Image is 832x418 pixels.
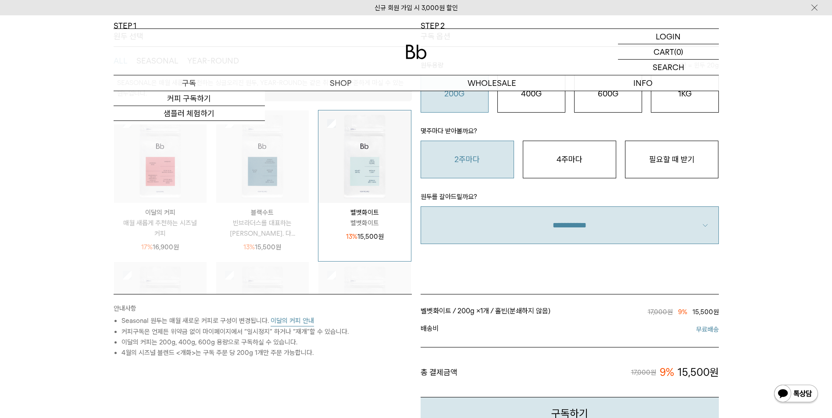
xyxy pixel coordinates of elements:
[318,207,411,218] p: 벨벳화이트
[271,315,314,326] button: 이달의 커피 안내
[648,308,673,316] span: 17,000원
[625,141,718,178] button: 필요할 때 받기
[216,218,309,239] p: 빈브라더스를 대표하는 [PERSON_NAME]. 다...
[476,307,489,315] span: ×
[421,324,570,335] span: 배송비
[421,75,489,113] button: 200G
[114,106,265,121] a: 샘플러 체험하기
[275,243,281,251] span: 원
[114,218,207,239] p: 매월 새롭게 추천하는 시즈널 커피
[495,307,550,315] span: 홀빈(분쇄하지 않음)
[653,44,674,59] p: CART
[318,110,411,203] img: 상품이미지
[674,44,683,59] p: (0)
[678,89,692,98] o: 1KG
[618,44,719,60] a: CART (0)
[421,307,451,315] span: 벨벳화이트
[243,242,281,252] p: 15,500
[421,126,719,141] p: 몇주마다 받아볼까요?
[216,207,309,218] p: 블랙수트
[678,365,719,380] span: 15,500원
[421,141,514,178] button: 2주마다
[346,231,384,242] p: 15,500
[216,110,309,203] img: 상품이미지
[114,75,265,91] a: 구독
[497,75,565,113] button: 400G
[121,326,412,337] li: 커피구독은 언제든 위약금 없이 마이페이지에서 “일시정지” 하거나 “재개”할 수 있습니다.
[618,29,719,44] a: LOGIN
[653,60,684,75] p: SEARCH
[773,384,819,405] img: 카카오톡 채널 1:1 채팅 버튼
[114,121,265,136] a: 오피스 커피구독
[114,110,207,203] img: 상품이미지
[693,308,719,316] span: 15,500원
[523,141,616,178] button: 4주마다
[453,307,456,315] span: /
[421,365,457,380] span: 총 결제금액
[416,75,568,91] p: WHOLESALE
[318,218,411,228] p: 벨벳화이트
[114,303,412,315] p: 안내사항
[660,365,674,380] span: 9%
[521,89,542,98] o: 400G
[346,233,357,241] span: 13%
[114,91,265,106] a: 커피 구독하기
[243,243,255,251] span: 13%
[216,262,309,354] img: 상품이미지
[318,262,411,354] img: 상품이미지
[406,45,427,59] img: 로고
[141,242,179,252] p: 16,900
[457,307,475,315] span: 200g
[173,243,179,251] span: 원
[114,207,207,218] p: 이달의 커피
[490,307,493,315] span: /
[265,75,416,91] a: SHOP
[480,307,489,315] span: 1개
[570,324,719,335] span: 무료배송
[651,75,719,113] button: 1KG
[114,262,207,354] img: 상품이미지
[574,75,642,113] button: 600G
[141,243,153,251] span: 17%
[568,75,719,91] p: INFO
[121,347,412,358] li: 4월의 시즈널 블렌드 <개화>는 구독 주문 당 200g 1개만 주문 가능합니다.
[421,191,719,206] p: 원두를 갈아드릴까요?
[678,308,687,316] span: 9%
[375,4,458,12] a: 신규 회원 가입 시 3,000원 할인
[121,337,412,347] li: 이달의 커피는 200g, 400g, 600g 용량으로 구독하실 수 있습니다.
[378,233,384,241] span: 원
[121,315,412,326] li: Seasonal 원두는 매월 새로운 커피로 구성이 변경됩니다.
[598,89,618,98] o: 600G
[444,89,464,98] o: 200G
[656,29,681,44] p: LOGIN
[631,367,656,378] span: 17,000원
